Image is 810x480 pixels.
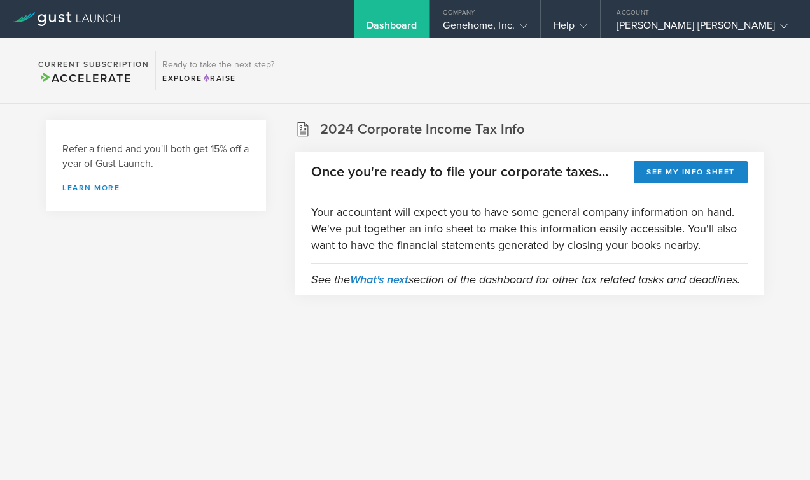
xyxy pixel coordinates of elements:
iframe: Chat Widget [746,419,810,480]
div: [PERSON_NAME] [PERSON_NAME] [617,19,788,38]
div: Genehome, Inc. [443,19,527,38]
div: Help [554,19,587,38]
div: Dashboard [367,19,417,38]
